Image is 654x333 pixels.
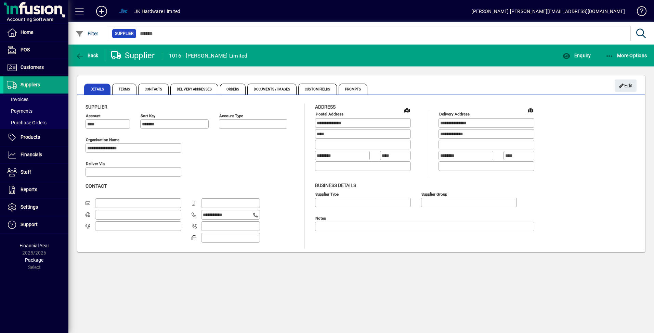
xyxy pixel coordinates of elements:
[315,183,356,188] span: Business details
[113,5,134,17] button: Profile
[74,49,100,62] button: Back
[3,24,68,41] a: Home
[604,49,649,62] button: More Options
[298,84,337,95] span: Custom Fields
[3,129,68,146] a: Products
[84,84,110,95] span: Details
[3,181,68,198] a: Reports
[21,47,30,52] span: POS
[3,164,68,181] a: Staff
[615,79,637,92] button: Edit
[3,41,68,59] a: POS
[21,82,40,87] span: Suppliers
[86,183,107,189] span: Contact
[7,108,32,114] span: Payments
[561,49,592,62] button: Enquiry
[86,104,107,110] span: Supplier
[86,113,101,118] mat-label: Account
[339,84,368,95] span: Prompts
[618,80,633,91] span: Edit
[3,146,68,163] a: Financials
[7,97,28,102] span: Invoices
[138,84,169,95] span: Contacts
[25,257,43,263] span: Package
[3,199,68,216] a: Settings
[632,1,645,24] a: Knowledge Base
[3,94,68,105] a: Invoices
[111,50,155,61] div: Supplier
[315,104,336,110] span: Address
[3,59,68,76] a: Customers
[134,6,180,17] div: JK Hardware Limited
[525,104,536,115] a: View on map
[315,215,326,220] mat-label: Notes
[74,27,100,40] button: Filter
[21,29,33,35] span: Home
[21,222,38,227] span: Support
[3,117,68,128] a: Purchase Orders
[247,84,297,95] span: Documents / Images
[219,113,243,118] mat-label: Account Type
[76,31,99,36] span: Filter
[21,134,40,140] span: Products
[605,53,647,58] span: More Options
[21,204,38,210] span: Settings
[21,64,44,70] span: Customers
[21,152,42,157] span: Financials
[112,84,137,95] span: Terms
[562,53,591,58] span: Enquiry
[315,192,339,196] mat-label: Supplier type
[141,113,155,118] mat-label: Sort key
[220,84,246,95] span: Orders
[402,104,413,115] a: View on map
[21,169,31,175] span: Staff
[170,84,218,95] span: Delivery Addresses
[91,5,113,17] button: Add
[169,50,248,61] div: 1016 - [PERSON_NAME] Limited
[76,53,99,58] span: Back
[86,161,105,166] mat-label: Deliver via
[68,49,106,62] app-page-header-button: Back
[21,187,37,192] span: Reports
[421,192,447,196] mat-label: Supplier group
[86,137,119,142] mat-label: Organisation name
[115,30,133,37] span: Supplier
[7,120,47,125] span: Purchase Orders
[471,6,625,17] div: [PERSON_NAME] [PERSON_NAME][EMAIL_ADDRESS][DOMAIN_NAME]
[3,216,68,233] a: Support
[19,243,49,248] span: Financial Year
[3,105,68,117] a: Payments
